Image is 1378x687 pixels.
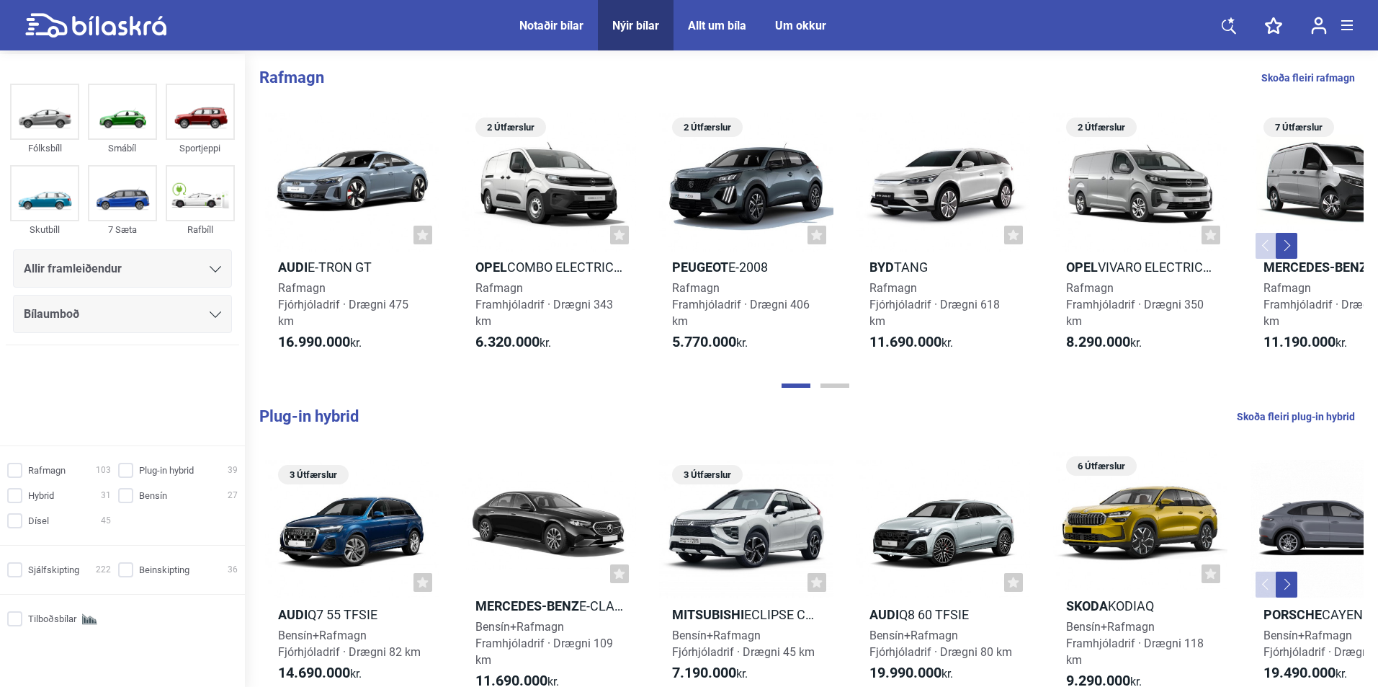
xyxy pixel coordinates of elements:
span: Tilboðsbílar [28,611,76,626]
span: 39 [228,463,238,478]
div: Sportjeppi [166,140,235,156]
span: Bensín+Rafmagn Framhjóladrif · Drægni 118 km [1066,620,1204,667]
span: 3 Útfærslur [679,465,735,484]
a: BYDTangRafmagnFjórhjóladrif · Drægni 618 km11.690.000kr. [856,112,1031,364]
h2: Kodiaq [1053,598,1227,614]
span: Bensín+Rafmagn Framhjóladrif · Drægni 109 km [475,620,613,667]
h2: e-tron GT [265,259,439,275]
a: Notaðir bílar [519,19,583,32]
h2: e-2008 [659,259,833,275]
span: Bensín+Rafmagn Fjórhjóladrif · Drægni 80 km [869,629,1012,659]
a: Audie-tron GTRafmagnFjórhjóladrif · Drægni 475 km16.990.000kr. [265,112,439,364]
button: Previous [1256,233,1277,259]
button: Page 2 [820,384,849,388]
b: 6.320.000 [475,333,540,350]
span: kr. [1263,334,1347,351]
span: Bensín+Rafmagn Fjórhjóladrif · Drægni 82 km [278,629,421,659]
b: Plug-in hybrid [259,407,359,425]
span: 222 [96,562,111,577]
h2: Combo Electric Van L1 [462,259,637,275]
div: Skutbíll [10,221,79,238]
span: Dísel [28,513,49,528]
b: Audi [278,607,308,622]
span: kr. [869,334,953,351]
span: Rafmagn Fjórhjóladrif · Drægni 618 km [869,281,1000,328]
b: 7.190.000 [672,664,736,681]
button: Previous [1256,572,1277,598]
b: Peugeot [672,260,728,275]
a: 2 ÚtfærslurPeugeote-2008RafmagnFramhjóladrif · Drægni 406 km5.770.000kr. [659,112,833,364]
span: kr. [1263,665,1347,682]
a: 2 ÚtfærslurOpelVivaro Electric Van L2RafmagnFramhjóladrif · Drægni 350 km8.290.000kr. [1053,112,1227,364]
h2: Tang [856,259,1031,275]
b: 11.190.000 [1263,333,1336,350]
span: 7 Útfærslur [1271,118,1327,137]
span: 45 [101,513,111,528]
span: 103 [96,463,111,478]
span: Beinskipting [139,562,189,577]
span: kr. [869,665,953,682]
b: 5.770.000 [672,333,736,350]
span: Rafmagn Framhjóladrif · Drægni 350 km [1066,281,1204,328]
button: Next [1276,572,1297,598]
span: Rafmagn [28,463,66,478]
span: Rafmagn Framhjóladrif · Drægni 406 km [672,281,810,328]
b: Porsche [1263,607,1322,622]
span: 2 Útfærslur [1073,118,1129,137]
span: Bensín+Rafmagn Fjórhjóladrif · Drægni 45 km [672,629,815,659]
div: 7 Sæta [88,221,157,238]
button: Next [1276,233,1297,259]
span: kr. [672,665,748,682]
span: Verð [107,376,138,387]
span: Allir framleiðendur [24,259,122,279]
b: 19.490.000 [1263,664,1336,681]
span: 2 Útfærslur [679,118,735,137]
b: 8.290.000 [1066,333,1130,350]
b: Audi [869,607,899,622]
b: 19.990.000 [869,664,941,681]
span: Plug-in hybrid [139,463,194,478]
span: kr. [278,665,362,682]
span: kr. [1066,334,1142,351]
span: Rafmagn Framhjóladrif · Drægni 343 km [475,281,613,328]
span: Hybrid [28,488,54,503]
a: 2 ÚtfærslurOpelCombo Electric Van L1RafmagnFramhjóladrif · Drægni 343 km6.320.000kr. [462,112,637,364]
b: Mercedes-Benz [475,598,579,613]
b: Skoda [1066,598,1108,613]
span: Bílaumboð [24,304,79,324]
b: Mitsubishi [672,607,744,622]
b: BYD [869,260,894,275]
span: Drægni [100,661,145,673]
h2: Q8 60 TFSIe [856,606,1031,623]
a: Allt um bíla [688,19,746,32]
b: Opel [1066,260,1098,275]
div: Rafbíll [166,221,235,238]
span: kr. [672,334,748,351]
b: 11.690.000 [869,333,941,350]
img: user-login.svg [1311,17,1327,35]
b: 14.690.000 [278,664,350,681]
span: 31 [101,488,111,503]
b: Opel [475,260,507,275]
span: Sjálfskipting [28,562,79,577]
span: 36 [228,562,238,577]
a: Skoða fleiri rafmagn [1261,68,1355,87]
b: Rafmagn [259,68,324,87]
a: Um okkur [775,19,826,32]
button: Page 1 [782,384,810,388]
a: Nýir bílar [612,19,659,32]
h2: E-Class Saloon E 300 e [462,598,637,614]
h2: Q7 55 TFSIe [265,606,439,623]
span: 6 Útfærslur [1073,456,1129,476]
div: Smábíl [88,140,157,156]
a: Skoða fleiri plug-in hybrid [1237,407,1355,426]
b: Audi [278,260,308,275]
h2: Vivaro Electric Van L2 [1053,259,1227,275]
span: 2 Útfærslur [483,118,539,137]
h2: Eclipse Cross PHEV [659,606,833,623]
span: Rafmagn Fjórhjóladrif · Drægni 475 km [278,281,408,328]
